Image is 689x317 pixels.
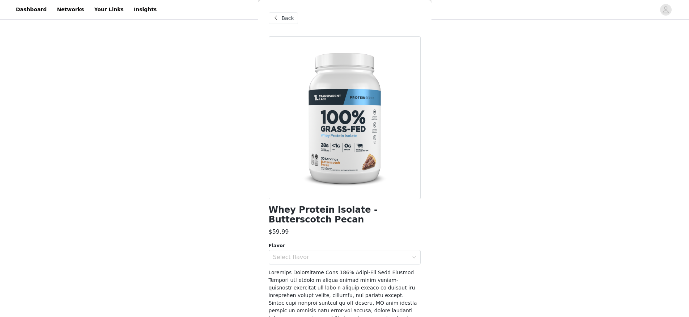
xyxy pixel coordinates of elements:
a: Insights [129,1,161,18]
span: Back [282,14,294,22]
a: Your Links [90,1,128,18]
a: Networks [52,1,88,18]
div: avatar [662,4,669,16]
h1: Whey Protein Isolate - Butterscotch Pecan [269,205,421,225]
h3: $59.99 [269,228,289,236]
div: Select flavor [273,254,408,261]
a: Dashboard [12,1,51,18]
div: Flavor [269,242,421,249]
i: icon: down [412,255,416,260]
